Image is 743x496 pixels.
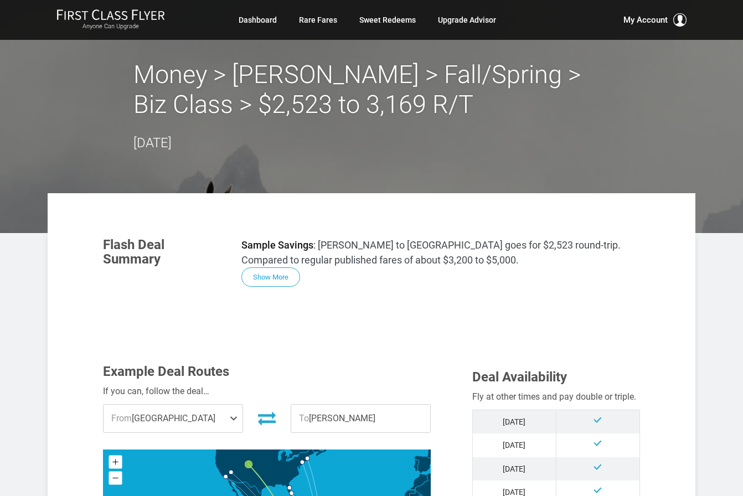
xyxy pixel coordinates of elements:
a: Upgrade Advisor [438,10,496,30]
td: [DATE] [472,433,556,457]
g: New York [300,459,309,464]
td: [DATE] [472,457,556,480]
p: : [PERSON_NAME] to [GEOGRAPHIC_DATA] goes for $2,523 round-trip. Compared to regular published fa... [241,237,640,267]
g: Orlando [287,485,297,490]
path: Portugal [414,459,419,471]
span: Example Deal Routes [103,364,229,379]
button: My Account [623,13,687,27]
time: [DATE] [133,135,172,151]
button: Show More [241,267,300,287]
path: Spain [414,456,436,473]
a: First Class FlyerAnyone Can Upgrade [56,9,165,31]
h2: Money > [PERSON_NAME] > Fall/Spring > Biz Class > $2,523 to 3,169 R/T [133,60,610,120]
g: Los Angeles [224,474,233,479]
a: Sweet Redeems [359,10,416,30]
g: Denver [244,459,260,468]
strong: Sample Savings [241,239,313,251]
span: To [299,413,309,423]
span: [GEOGRAPHIC_DATA] [104,405,242,432]
img: First Class Flyer [56,9,165,20]
a: Dashboard [239,10,277,30]
span: Deal Availability [472,369,567,385]
div: If you can, follow the deal… [103,384,431,399]
button: Invert Route Direction [251,406,282,430]
span: [PERSON_NAME] [291,405,430,432]
span: From [111,413,132,423]
div: Fly at other times and pay double or triple. [472,390,640,404]
path: Morocco [407,473,428,490]
a: Rare Fares [299,10,337,30]
g: Miami [290,490,299,495]
g: Boston [305,456,314,461]
span: My Account [623,13,668,27]
small: Anyone Can Upgrade [56,23,165,30]
td: [DATE] [472,410,556,433]
h3: Flash Deal Summary [103,237,225,267]
g: Las Vegas [229,469,238,474]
